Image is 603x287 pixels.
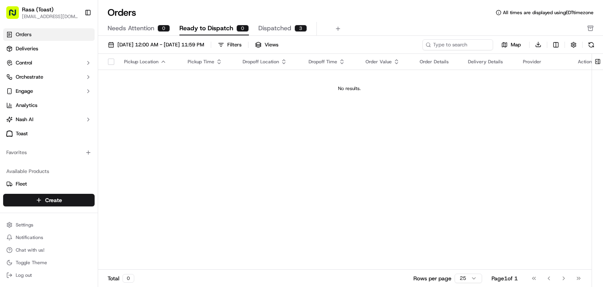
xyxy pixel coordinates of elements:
span: [DATE] [69,143,86,149]
h1: Orders [108,6,136,19]
span: [DATE] [69,121,86,128]
span: [PERSON_NAME] [24,121,64,128]
button: Fleet [3,178,95,190]
div: Order Details [420,59,455,65]
button: Log out [3,270,95,281]
div: 📗 [8,176,14,182]
span: • [65,143,68,149]
button: Settings [3,219,95,230]
a: 📗Knowledge Base [5,172,63,186]
span: Engage [16,88,33,95]
span: API Documentation [74,175,126,183]
div: 3 [294,25,307,32]
button: [DATE] 12:00 AM - [DATE] 11:59 PM [104,39,208,50]
span: Views [265,41,278,48]
div: Total [108,274,134,283]
span: Fleet [16,180,27,188]
span: [PERSON_NAME] [24,143,64,149]
div: Past conversations [8,102,53,108]
div: Actions [578,59,594,65]
p: Welcome 👋 [8,31,143,44]
span: Create [45,196,62,204]
button: Views [252,39,282,50]
span: Notifications [16,234,43,241]
button: See all [122,100,143,110]
span: • [65,121,68,128]
button: Control [3,57,95,69]
img: 1736555255976-a54dd68f-1ca7-489b-9aae-adbdc363a1c4 [16,143,22,149]
span: Toast [16,130,28,137]
span: Pylon [78,195,95,201]
button: Filters [214,39,245,50]
button: Create [3,194,95,206]
a: Toast [3,127,95,140]
a: Analytics [3,99,95,112]
img: Angelique Valdez [8,135,20,148]
div: Favorites [3,146,95,159]
div: Delivery Details [468,59,510,65]
a: Powered byPylon [55,194,95,201]
img: Nash [8,7,24,23]
span: Orders [16,31,31,38]
img: Tania Rodriguez [8,114,20,127]
div: Dropoff Location [243,59,296,65]
span: Chat with us! [16,247,44,253]
div: 💻 [66,176,73,182]
div: Provider [523,59,565,65]
span: [DATE] 12:00 AM - [DATE] 11:59 PM [117,41,204,48]
button: Engage [3,85,95,98]
span: Deliveries [16,45,38,52]
input: Type to search [422,39,493,50]
button: Orchestrate [3,71,95,83]
span: Orchestrate [16,74,43,81]
img: 9188753566659_6852d8bf1fb38e338040_72.png [16,75,31,89]
button: Notifications [3,232,95,243]
div: Filters [227,41,241,48]
span: Map [511,41,521,48]
img: 1736555255976-a54dd68f-1ca7-489b-9aae-adbdc363a1c4 [8,75,22,89]
div: Pickup Location [124,59,175,65]
button: Start new chat [133,77,143,86]
span: Toggle Theme [16,259,47,266]
div: We're available if you need us! [35,83,108,89]
button: [EMAIL_ADDRESS][DOMAIN_NAME] [22,13,78,20]
a: Fleet [6,180,91,188]
span: Needs Attention [108,24,154,33]
button: Map [496,40,526,50]
span: Knowledge Base [16,175,60,183]
span: All times are displayed using EDT timezone [503,9,594,16]
a: Orders [3,28,95,41]
button: Rasa (Toast) [22,6,53,13]
div: 0 [122,274,134,283]
img: Toast logo [6,131,13,136]
span: Settings [16,222,33,228]
span: Control [16,59,32,66]
a: 💻API Documentation [63,172,129,186]
input: Got a question? Start typing here... [20,50,141,59]
div: Order Value [365,59,407,65]
div: Start new chat [35,75,129,83]
div: Dropoff Time [309,59,353,65]
div: Pickup Time [188,59,230,65]
a: Deliveries [3,42,95,55]
div: 0 [236,25,249,32]
p: Rows per page [413,274,451,282]
span: Log out [16,272,32,278]
div: 0 [157,25,170,32]
span: Ready to Dispatch [179,24,233,33]
button: Refresh [586,39,597,50]
div: Available Products [3,165,95,178]
div: No results. [101,85,598,92]
span: Nash AI [16,116,33,123]
button: Chat with us! [3,245,95,256]
button: Nash AI [3,113,95,126]
span: Dispatched [258,24,291,33]
button: Toggle Theme [3,257,95,268]
span: Analytics [16,102,37,109]
div: Page 1 of 1 [492,274,518,282]
button: Rasa (Toast)[EMAIL_ADDRESS][DOMAIN_NAME] [3,3,81,22]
